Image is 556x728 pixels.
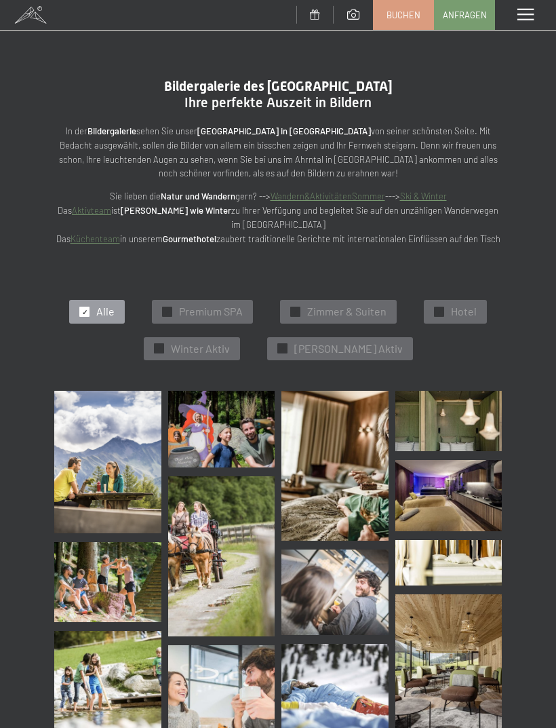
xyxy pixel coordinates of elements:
a: Ski & Winter [400,191,447,202]
img: Bildergalerie [54,542,161,622]
strong: Gourmethotel [163,233,216,244]
span: Hotel [451,304,477,319]
span: Alle [96,304,115,319]
p: Sie lieben die gern? --> ---> Das ist zu Ihrer Verfügung und begleitet Sie auf den unzähligen Wan... [54,189,502,246]
a: Wandern&AktivitätenSommer [271,191,385,202]
span: Anfragen [443,9,487,21]
strong: [PERSON_NAME] wie Winter [121,205,231,216]
strong: Bildergalerie [87,126,136,136]
a: Aktivteam [72,205,111,216]
img: Bildergalerie [281,550,389,635]
span: ✓ [82,307,87,317]
img: Bildergalerie [168,476,275,636]
a: Küchenteam [71,233,120,244]
span: ✓ [165,307,170,317]
span: Winter Aktiv [171,341,230,356]
a: Buchen [374,1,433,29]
span: [PERSON_NAME] Aktiv [294,341,403,356]
span: ✓ [156,344,161,353]
span: ✓ [279,344,285,353]
span: ✓ [293,307,298,317]
img: Bildergalerie [281,391,389,541]
span: Zimmer & Suiten [307,304,386,319]
img: Bildergalerie [395,540,502,586]
span: Buchen [386,9,420,21]
img: Bildergalerie [395,460,502,531]
img: Bildergalerie [54,391,161,533]
img: Bildergalerie [168,391,275,467]
span: Bildergalerie des [GEOGRAPHIC_DATA] [164,78,393,94]
span: ✓ [437,307,442,317]
span: Ihre perfekte Auszeit in Bildern [184,94,372,111]
a: Anfragen [435,1,494,29]
span: Premium SPA [179,304,243,319]
strong: Natur und Wandern [161,191,235,202]
strong: [GEOGRAPHIC_DATA] in [GEOGRAPHIC_DATA] [197,126,371,136]
p: In der sehen Sie unser von seiner schönsten Seite. Mit Bedacht ausgewählt, sollen die Bilder von ... [54,124,502,180]
img: Wellnesshotels - Ruheräume - Lounge - Entspannung [395,391,502,451]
